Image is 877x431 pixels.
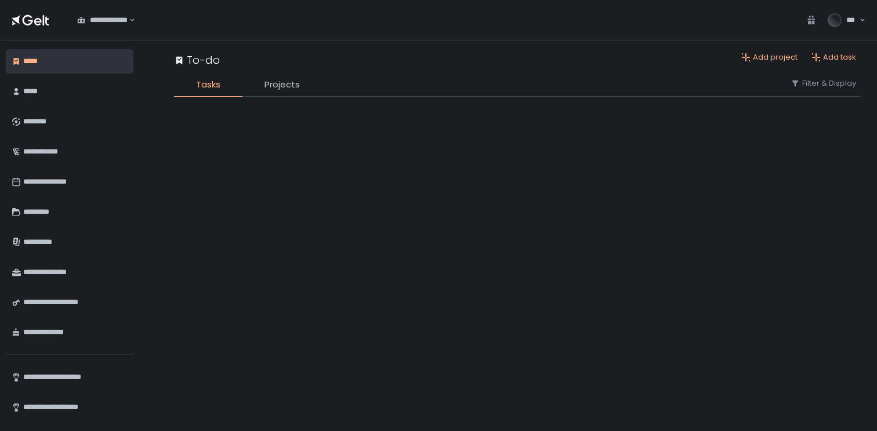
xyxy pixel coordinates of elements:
button: Filter & Display [791,78,856,89]
span: Tasks [196,78,220,92]
span: Projects [264,78,300,92]
button: Add task [811,52,856,63]
div: To-do [174,52,220,68]
div: Search for option [70,8,135,32]
button: Add project [741,52,798,63]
